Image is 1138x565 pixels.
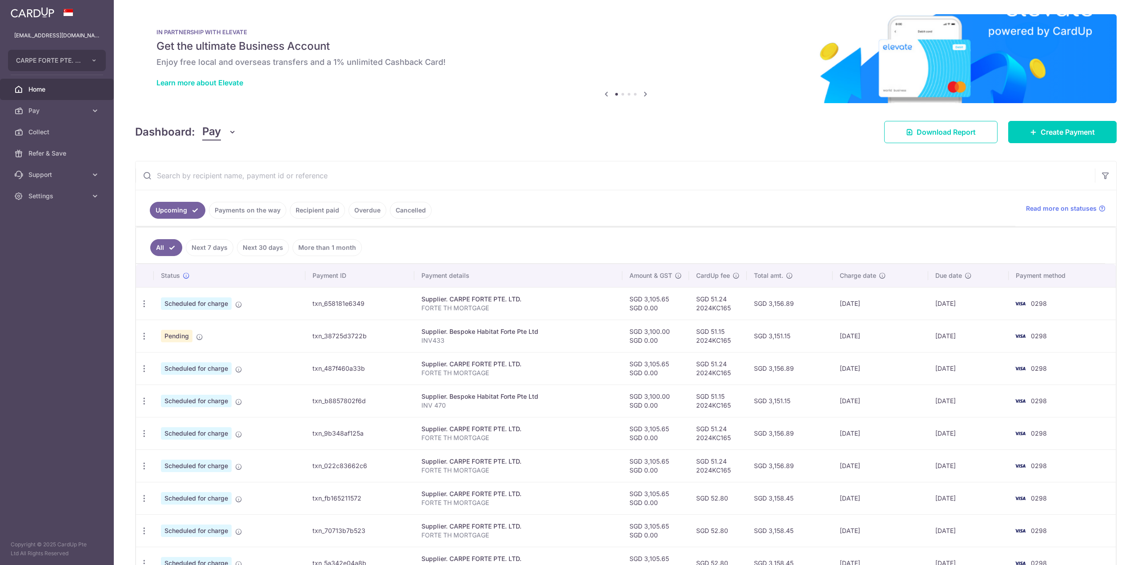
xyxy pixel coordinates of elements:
span: Status [161,271,180,280]
td: [DATE] [833,482,928,514]
a: Download Report [884,121,998,143]
div: Supplier. CARPE FORTE PTE. LTD. [421,425,615,433]
span: 0298 [1031,300,1047,307]
a: Create Payment [1008,121,1117,143]
img: Bank Card [1011,493,1029,504]
img: Renovation banner [135,14,1117,103]
td: [DATE] [928,514,1009,547]
button: Pay [202,124,236,140]
td: txn_658181e6349 [305,287,415,320]
p: FORTE TH MORTGAGE [421,304,615,313]
span: Due date [935,271,962,280]
p: FORTE TH MORTGAGE [421,433,615,442]
p: INV 470 [421,401,615,410]
span: 0298 [1031,397,1047,405]
td: SGD 3,158.45 [747,514,833,547]
td: [DATE] [833,287,928,320]
th: Payment details [414,264,622,287]
td: txn_70713b7b523 [305,514,415,547]
span: 0298 [1031,332,1047,340]
p: FORTE TH MORTGAGE [421,531,615,540]
td: [DATE] [833,320,928,352]
span: Scheduled for charge [161,297,232,310]
a: Cancelled [390,202,432,219]
p: [EMAIL_ADDRESS][DOMAIN_NAME] [14,31,100,40]
span: Settings [28,192,87,200]
p: IN PARTNERSHIP WITH ELEVATE [156,28,1095,36]
td: SGD 51.24 2024KC165 [689,352,747,385]
td: SGD 51.24 2024KC165 [689,287,747,320]
span: Collect [28,128,87,136]
a: Next 7 days [186,239,233,256]
span: Scheduled for charge [161,362,232,375]
td: SGD 3,156.89 [747,287,833,320]
td: SGD 3,156.89 [747,417,833,449]
h4: Dashboard: [135,124,195,140]
a: Upcoming [150,202,205,219]
td: SGD 51.24 2024KC165 [689,417,747,449]
div: Supplier. CARPE FORTE PTE. LTD. [421,522,615,531]
td: txn_022c83662c6 [305,449,415,482]
td: txn_b8857802f6d [305,385,415,417]
span: 0298 [1031,429,1047,437]
span: Support [28,170,87,179]
span: 0298 [1031,494,1047,502]
td: [DATE] [928,482,1009,514]
p: FORTE TH MORTGAGE [421,466,615,475]
td: SGD 52.80 [689,482,747,514]
img: Bank Card [1011,428,1029,439]
div: Supplier. CARPE FORTE PTE. LTD. [421,489,615,498]
span: Scheduled for charge [161,427,232,440]
p: FORTE TH MORTGAGE [421,369,615,377]
div: Supplier. CARPE FORTE PTE. LTD. [421,295,615,304]
h6: Enjoy free local and overseas transfers and a 1% unlimited Cashback Card! [156,57,1095,68]
td: [DATE] [833,449,928,482]
div: Supplier. Bespoke Habitat Forte Pte Ltd [421,392,615,401]
a: More than 1 month [293,239,362,256]
span: Scheduled for charge [161,492,232,505]
span: Total amt. [754,271,783,280]
div: Supplier. Bespoke Habitat Forte Pte Ltd [421,327,615,336]
span: 0298 [1031,462,1047,469]
a: Learn more about Elevate [156,78,243,87]
td: SGD 51.15 2024KC165 [689,320,747,352]
span: Home [28,85,87,94]
a: Payments on the way [209,202,286,219]
span: Scheduled for charge [161,395,232,407]
span: Scheduled for charge [161,525,232,537]
td: SGD 3,105.65 SGD 0.00 [622,352,689,385]
span: Pay [202,124,221,140]
td: SGD 52.80 [689,514,747,547]
img: Bank Card [1011,298,1029,309]
td: SGD 3,105.65 SGD 0.00 [622,449,689,482]
span: Pending [161,330,192,342]
div: Supplier. CARPE FORTE PTE. LTD. [421,554,615,563]
img: Bank Card [1011,461,1029,471]
a: Next 30 days [237,239,289,256]
td: [DATE] [833,385,928,417]
span: Charge date [840,271,876,280]
a: Read more on statuses [1026,204,1106,213]
p: FORTE TH MORTGAGE [421,498,615,507]
td: SGD 3,100.00 SGD 0.00 [622,385,689,417]
div: Supplier. CARPE FORTE PTE. LTD. [421,457,615,466]
td: SGD 51.24 2024KC165 [689,449,747,482]
input: Search by recipient name, payment id or reference [136,161,1095,190]
img: Bank Card [1011,331,1029,341]
span: Pay [28,106,87,115]
td: [DATE] [833,514,928,547]
span: Read more on statuses [1026,204,1097,213]
td: txn_38725d3722b [305,320,415,352]
td: [DATE] [833,352,928,385]
td: SGD 3,100.00 SGD 0.00 [622,320,689,352]
td: SGD 3,105.65 SGD 0.00 [622,287,689,320]
td: [DATE] [928,417,1009,449]
span: Create Payment [1041,127,1095,137]
td: SGD 3,105.65 SGD 0.00 [622,482,689,514]
div: Supplier. CARPE FORTE PTE. LTD. [421,360,615,369]
td: txn_fb165211572 [305,482,415,514]
td: txn_487f460a33b [305,352,415,385]
td: SGD 3,105.65 SGD 0.00 [622,514,689,547]
span: Refer & Save [28,149,87,158]
img: Bank Card [1011,396,1029,406]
